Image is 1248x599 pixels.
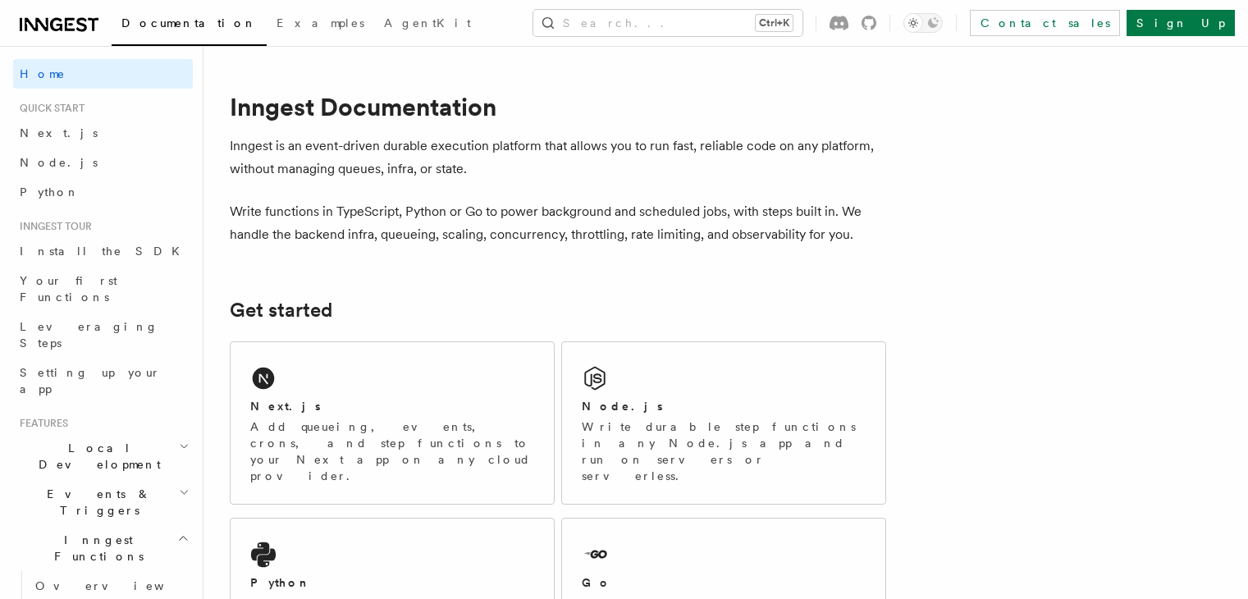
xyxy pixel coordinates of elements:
span: Documentation [121,16,257,30]
span: Your first Functions [20,274,117,304]
a: Next.js [13,118,193,148]
button: Search...Ctrl+K [533,10,802,36]
a: Sign Up [1127,10,1235,36]
p: Inngest is an event-driven durable execution platform that allows you to run fast, reliable code ... [230,135,886,181]
h2: Next.js [250,398,321,414]
span: Events & Triggers [13,486,179,519]
p: Write durable step functions in any Node.js app and run on servers or serverless. [582,418,866,484]
span: AgentKit [384,16,471,30]
a: Documentation [112,5,267,46]
h2: Python [250,574,311,591]
a: Next.jsAdd queueing, events, crons, and step functions to your Next app on any cloud provider. [230,341,555,505]
a: Setting up your app [13,358,193,404]
h2: Go [582,574,611,591]
a: Node.jsWrite durable step functions in any Node.js app and run on servers or serverless. [561,341,886,505]
a: Node.js [13,148,193,177]
a: Your first Functions [13,266,193,312]
p: Add queueing, events, crons, and step functions to your Next app on any cloud provider. [250,418,534,484]
span: Examples [277,16,364,30]
span: Python [20,185,80,199]
a: AgentKit [374,5,481,44]
a: Get started [230,299,332,322]
p: Write functions in TypeScript, Python or Go to power background and scheduled jobs, with steps bu... [230,200,886,246]
span: Next.js [20,126,98,139]
a: Python [13,177,193,207]
a: Examples [267,5,374,44]
span: Overview [35,579,204,592]
a: Leveraging Steps [13,312,193,358]
span: Inngest Functions [13,532,177,565]
span: Leveraging Steps [20,320,158,350]
span: Node.js [20,156,98,169]
button: Events & Triggers [13,479,193,525]
button: Toggle dark mode [903,13,943,33]
h2: Node.js [582,398,663,414]
span: Home [20,66,66,82]
a: Home [13,59,193,89]
a: Install the SDK [13,236,193,266]
a: Contact sales [970,10,1120,36]
button: Inngest Functions [13,525,193,571]
span: Setting up your app [20,366,161,396]
span: Quick start [13,102,85,115]
h1: Inngest Documentation [230,92,886,121]
span: Local Development [13,440,179,473]
kbd: Ctrl+K [756,15,793,31]
span: Inngest tour [13,220,92,233]
button: Local Development [13,433,193,479]
span: Features [13,417,68,430]
span: Install the SDK [20,245,190,258]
